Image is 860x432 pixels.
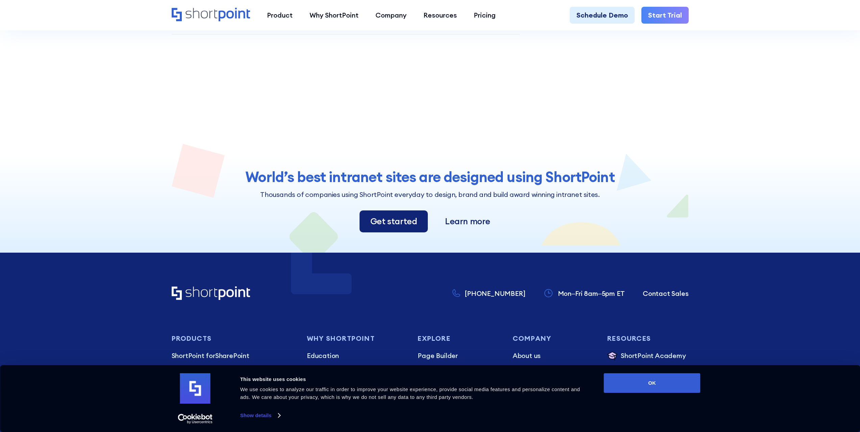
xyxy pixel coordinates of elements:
a: About us [513,351,594,361]
a: Usercentrics Cookiebot - opens in a new window [166,414,225,424]
p: ShortPoint Academy [621,351,686,362]
a: Home [172,286,250,301]
div: Why ShortPoint [310,10,359,20]
a: ShortPoint Academy [607,351,688,362]
a: ShortPoint forSharePoint [172,351,294,361]
button: OK [604,373,701,393]
h3: Why Shortpoint [307,335,404,342]
p: [PHONE_NUMBER] [465,288,525,299]
div: This website uses cookies [240,375,589,383]
a: Page Builder [418,351,499,361]
div: Product [267,10,293,20]
img: logo [180,373,211,404]
a: Resources [415,7,465,24]
div: Resources [423,10,457,20]
a: Contact Sales [643,288,688,299]
a: Pricing [465,7,504,24]
a: [PHONE_NUMBER] [452,288,525,299]
a: Education [307,351,404,361]
p: Mon–Fri 8am–5pm ET [558,288,625,299]
a: Home [172,8,250,22]
a: Schedule Demo [570,7,635,24]
iframe: Chat Widget [738,354,860,432]
a: Start Trial [641,7,689,24]
a: Show details [240,410,280,421]
a: Product [259,7,301,24]
p: SharePoint [172,351,294,361]
h3: Products [172,335,294,342]
h3: Resources [607,335,688,342]
div: Company [375,10,407,20]
h3: Explore [418,335,499,342]
a: Company [367,7,415,24]
span: ShortPoint for [172,351,215,360]
div: Pricing [474,10,496,20]
a: Get started [360,210,428,232]
h3: Company [513,335,594,342]
a: Learn more [435,211,500,232]
a: Why ShortPoint [301,7,367,24]
span: We use cookies to analyze our traffic in order to improve your website experience, provide social... [240,386,580,400]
